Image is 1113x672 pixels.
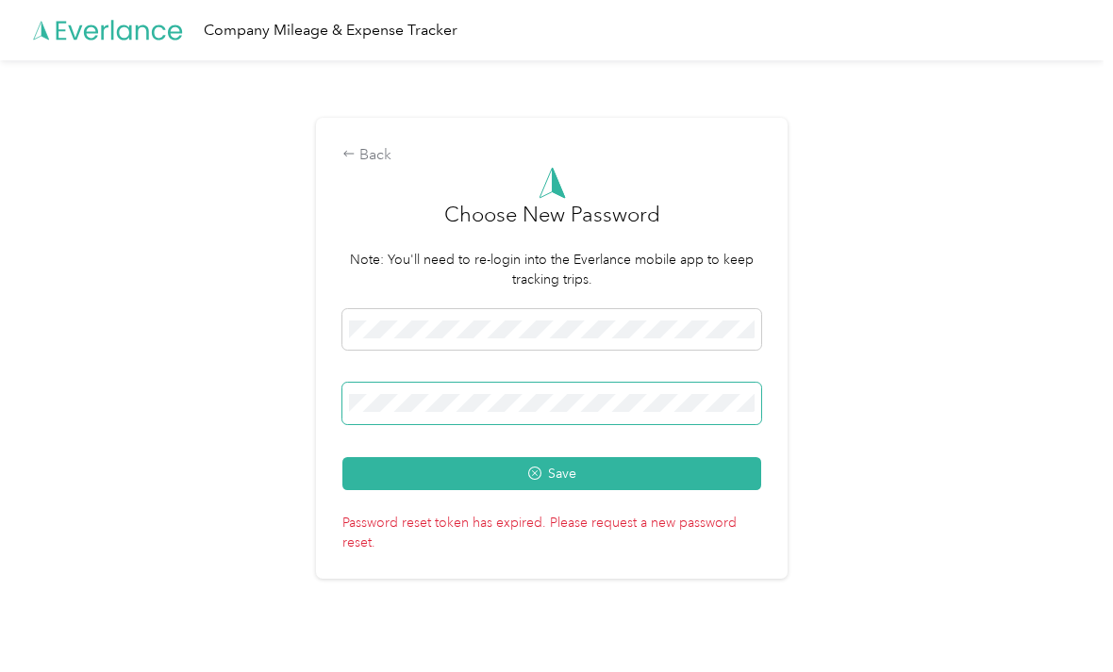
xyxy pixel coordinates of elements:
div: Company Mileage & Expense Tracker [204,19,457,42]
h3: Choose New Password [444,199,660,250]
p: Password reset token has expired. Please request a new password reset. [342,506,761,552]
p: Note: You'll need to re-login into the Everlance mobile app to keep tracking trips. [342,250,761,289]
div: Back [342,144,761,167]
button: Save [342,457,761,490]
